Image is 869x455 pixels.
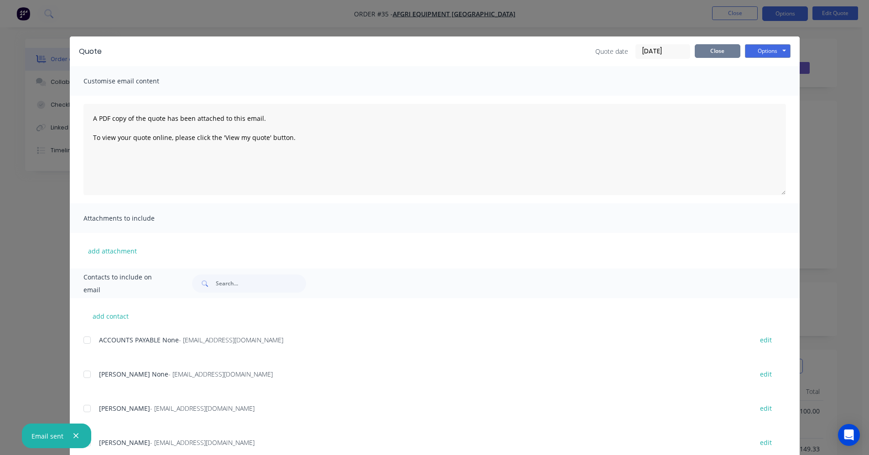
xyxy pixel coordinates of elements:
[31,431,63,441] div: Email sent
[99,336,179,344] span: ACCOUNTS PAYABLE None
[83,104,786,195] textarea: A PDF copy of the quote has been attached to this email. To view your quote online, please click ...
[83,75,184,88] span: Customise email content
[745,44,791,58] button: Options
[83,212,184,225] span: Attachments to include
[168,370,273,378] span: - [EMAIL_ADDRESS][DOMAIN_NAME]
[179,336,283,344] span: - [EMAIL_ADDRESS][DOMAIN_NAME]
[216,274,306,293] input: Search...
[150,438,255,447] span: - [EMAIL_ADDRESS][DOMAIN_NAME]
[79,46,102,57] div: Quote
[755,436,777,449] button: edit
[838,424,860,446] div: Open Intercom Messenger
[83,244,141,258] button: add attachment
[99,404,150,413] span: [PERSON_NAME]
[99,438,150,447] span: [PERSON_NAME]
[755,402,777,414] button: edit
[595,47,628,56] span: Quote date
[99,370,168,378] span: [PERSON_NAME] None
[83,309,138,323] button: add contact
[755,334,777,346] button: edit
[695,44,740,58] button: Close
[83,271,170,296] span: Contacts to include on email
[150,404,255,413] span: - [EMAIL_ADDRESS][DOMAIN_NAME]
[755,368,777,380] button: edit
